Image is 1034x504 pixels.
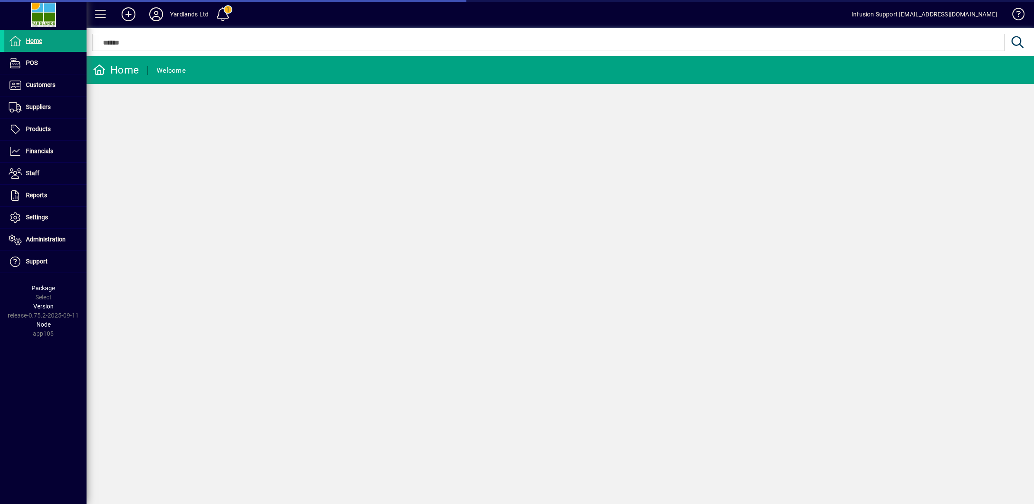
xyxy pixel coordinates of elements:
[93,63,139,77] div: Home
[1006,2,1023,30] a: Knowledge Base
[26,148,53,154] span: Financials
[4,185,87,206] a: Reports
[26,236,66,243] span: Administration
[26,214,48,221] span: Settings
[157,64,186,77] div: Welcome
[26,59,38,66] span: POS
[26,170,39,177] span: Staff
[851,7,997,21] div: Infusion Support [EMAIL_ADDRESS][DOMAIN_NAME]
[4,141,87,162] a: Financials
[36,321,51,328] span: Node
[26,103,51,110] span: Suppliers
[26,258,48,265] span: Support
[4,74,87,96] a: Customers
[115,6,142,22] button: Add
[26,192,47,199] span: Reports
[26,125,51,132] span: Products
[170,7,209,21] div: Yardlands Ltd
[26,81,55,88] span: Customers
[4,52,87,74] a: POS
[4,229,87,250] a: Administration
[4,207,87,228] a: Settings
[33,303,54,310] span: Version
[4,251,87,273] a: Support
[4,163,87,184] a: Staff
[32,285,55,292] span: Package
[4,119,87,140] a: Products
[142,6,170,22] button: Profile
[26,37,42,44] span: Home
[4,96,87,118] a: Suppliers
